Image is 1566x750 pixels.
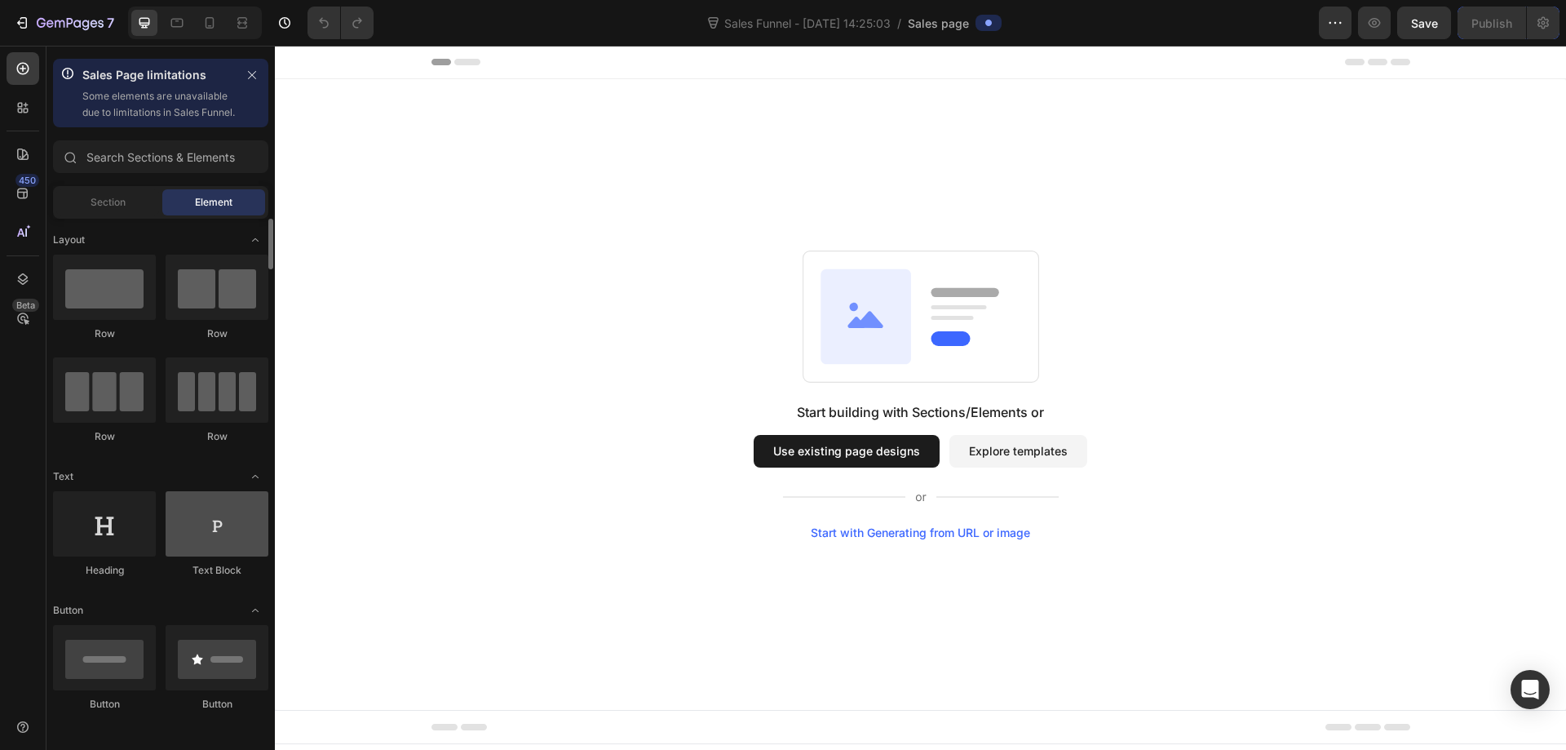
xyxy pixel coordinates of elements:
p: Sales Page limitations [82,65,236,85]
span: / [897,15,901,32]
span: Sales Funnel - [DATE] 14:25:03 [721,15,894,32]
span: Sales page [908,15,969,32]
span: Element [195,195,232,210]
span: Toggle open [242,227,268,253]
button: Explore templates [675,389,812,422]
span: Save [1411,16,1438,30]
div: Open Intercom Messenger [1511,670,1550,709]
span: Toggle open [242,597,268,624]
div: 450 [15,174,39,187]
span: Layout [53,233,85,247]
div: Button [53,697,156,712]
p: 7 [107,13,114,33]
div: Row [53,326,156,341]
input: Search Sections & Elements [53,140,268,173]
div: Button [166,697,268,712]
button: 7 [7,7,122,39]
span: Section [91,195,126,210]
div: Start with Generating from URL or image [536,481,755,494]
span: Text [53,469,73,484]
span: Toggle open [242,464,268,490]
button: Use existing page designs [479,389,665,422]
div: Publish [1471,15,1512,32]
div: Beta [12,299,39,312]
p: Some elements are unavailable due to limitations in Sales Funnel. [82,88,236,121]
button: Save [1397,7,1451,39]
div: Row [53,429,156,444]
div: Undo/Redo [307,7,374,39]
div: Text Block [166,563,268,578]
div: Row [166,429,268,444]
iframe: Design area [275,46,1566,750]
button: Publish [1458,7,1526,39]
span: Button [53,603,83,618]
div: Row [166,326,268,341]
div: Start building with Sections/Elements or [522,357,769,376]
div: Heading [53,563,156,578]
